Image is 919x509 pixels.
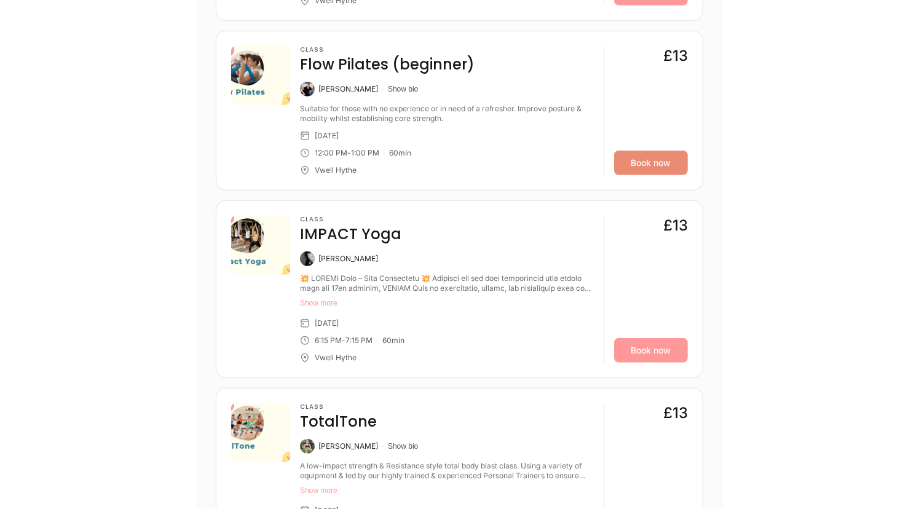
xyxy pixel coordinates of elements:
[351,148,379,158] div: 1:00 PM
[300,82,315,97] img: Svenja O'Connor
[614,338,688,363] a: Book now
[300,486,594,495] button: Show more
[300,412,377,432] h4: TotalTone
[614,151,688,175] a: Book now
[347,148,351,158] div: -
[388,84,418,94] button: Show bio
[300,224,401,244] h4: IMPACT Yoga
[315,318,339,328] div: [DATE]
[300,461,594,481] div: A low-impact strength & Resistance style total body blast class. Using a variety of equipment & l...
[663,216,688,235] div: £13
[389,148,411,158] div: 60 min
[382,336,404,345] div: 60 min
[300,439,315,454] img: Mel Eberlein-Scott
[300,46,475,53] h3: Class
[345,336,373,345] div: 7:15 PM
[231,403,290,462] img: 9ca2bd60-c661-483b-8a8b-da1a6fbf2332.png
[388,441,418,451] button: Show bio
[315,148,347,158] div: 12:00 PM
[231,46,290,105] img: aa553f9f-2931-4451-b727-72da8bd8ddcb.png
[300,216,401,223] h3: Class
[663,46,688,66] div: £13
[315,336,342,345] div: 6:15 PM
[315,131,339,141] div: [DATE]
[318,441,378,451] div: [PERSON_NAME]
[300,251,315,266] img: Rikii Brown
[300,274,594,293] div: 💥 IMPACT Yoga – Yoga Reimagined 💥 Bringing all the best traditional yoga styles into the 21st cen...
[315,353,357,363] div: Vwell Hythe
[315,165,357,175] div: Vwell Hythe
[300,403,377,411] h3: Class
[231,216,290,275] img: 44cc3461-973b-410e-88a5-2edec3a281f6.png
[663,403,688,423] div: £13
[300,104,594,124] div: Suitable for those with no experience or in need of a refresher. Improve posture & mobility whils...
[342,336,345,345] div: -
[300,55,475,74] h4: Flow Pilates (beginner)
[300,298,594,308] button: Show more
[318,84,378,94] div: [PERSON_NAME]
[318,254,378,264] div: [PERSON_NAME]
